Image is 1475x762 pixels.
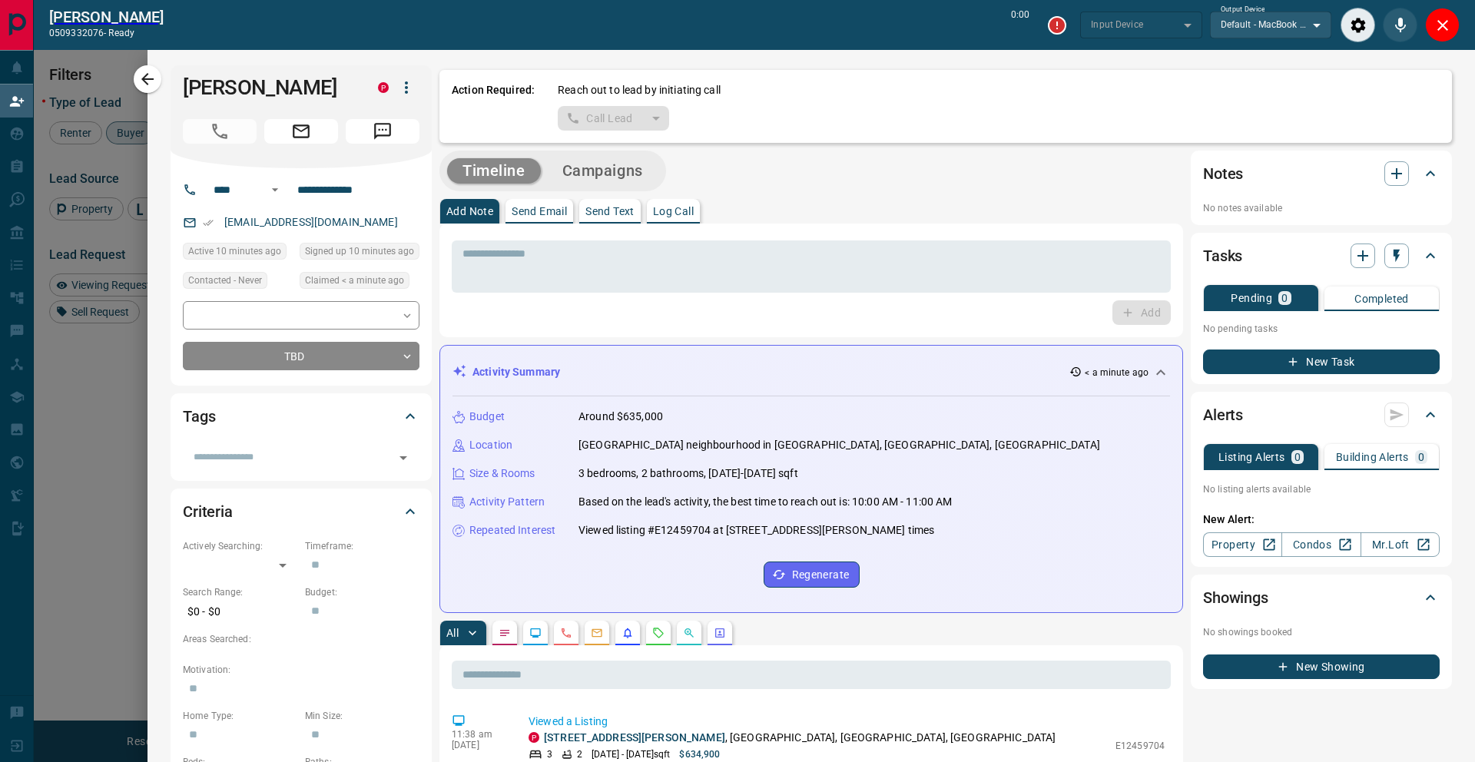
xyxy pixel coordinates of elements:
[393,447,414,469] button: Open
[1203,155,1440,192] div: Notes
[512,206,567,217] p: Send Email
[1425,8,1460,42] div: Close
[529,714,1165,730] p: Viewed a Listing
[1203,244,1242,268] h2: Tasks
[183,632,419,646] p: Areas Searched:
[183,599,297,625] p: $0 - $0
[378,82,389,93] div: property.ca
[1281,293,1288,303] p: 0
[1336,452,1409,462] p: Building Alerts
[1294,452,1301,462] p: 0
[653,206,694,217] p: Log Call
[499,627,511,639] svg: Notes
[591,627,603,639] svg: Emails
[558,82,721,98] p: Reach out to lead by initiating call
[183,493,419,530] div: Criteria
[183,243,292,264] div: Wed Oct 15 2025
[183,663,419,677] p: Motivation:
[469,494,545,510] p: Activity Pattern
[472,364,560,380] p: Activity Summary
[578,522,934,538] p: Viewed listing #E12459704 at [STREET_ADDRESS][PERSON_NAME] times
[652,627,665,639] svg: Requests
[1418,452,1424,462] p: 0
[183,342,419,370] div: TBD
[1341,8,1375,42] div: Audio Settings
[1085,366,1149,379] p: < a minute ago
[305,585,419,599] p: Budget:
[183,75,355,100] h1: [PERSON_NAME]
[544,731,725,744] a: [STREET_ADDRESS][PERSON_NAME]
[1203,532,1282,557] a: Property
[585,206,635,217] p: Send Text
[1203,512,1440,528] p: New Alert:
[203,217,214,228] svg: Email Verified
[1203,201,1440,215] p: No notes available
[1203,625,1440,639] p: No showings booked
[578,465,798,482] p: 3 bedrooms, 2 bathrooms, [DATE]-[DATE] sqft
[469,437,512,453] p: Location
[183,499,233,524] h2: Criteria
[446,628,459,638] p: All
[183,404,215,429] h2: Tags
[300,243,419,264] div: Wed Oct 15 2025
[469,465,535,482] p: Size & Rooms
[469,522,555,538] p: Repeated Interest
[452,729,505,740] p: 11:38 am
[578,409,663,425] p: Around $635,000
[224,216,398,228] a: [EMAIL_ADDRESS][DOMAIN_NAME]
[1203,579,1440,616] div: Showings
[1210,12,1331,38] div: Default - MacBook Pro Speakers (Built-in)
[183,539,297,553] p: Actively Searching:
[266,181,284,199] button: Open
[108,28,134,38] span: ready
[529,627,542,639] svg: Lead Browsing Activity
[49,8,164,26] h2: [PERSON_NAME]
[49,26,164,40] p: 0509332076 -
[558,106,669,131] div: split button
[305,273,404,288] span: Claimed < a minute ago
[547,747,552,761] p: 3
[1203,396,1440,433] div: Alerts
[183,398,419,435] div: Tags
[679,747,720,761] p: $634,900
[1361,532,1440,557] a: Mr.Loft
[578,437,1100,453] p: [GEOGRAPHIC_DATA] neighbourhood in [GEOGRAPHIC_DATA], [GEOGRAPHIC_DATA], [GEOGRAPHIC_DATA]
[764,562,860,588] button: Regenerate
[305,539,419,553] p: Timeframe:
[544,730,1056,746] p: , [GEOGRAPHIC_DATA], [GEOGRAPHIC_DATA], [GEOGRAPHIC_DATA]
[1218,452,1285,462] p: Listing Alerts
[183,119,257,144] span: Call
[1281,532,1361,557] a: Condos
[300,272,419,293] div: Wed Oct 15 2025
[578,494,953,510] p: Based on the lead's activity, the best time to reach out is: 10:00 AM - 11:00 AM
[714,627,726,639] svg: Agent Actions
[1203,482,1440,496] p: No listing alerts available
[1203,654,1440,679] button: New Showing
[1203,403,1243,427] h2: Alerts
[1203,317,1440,340] p: No pending tasks
[621,627,634,639] svg: Listing Alerts
[1203,350,1440,374] button: New Task
[1354,293,1409,304] p: Completed
[1203,161,1243,186] h2: Notes
[305,244,414,259] span: Signed up 10 minutes ago
[592,747,670,761] p: [DATE] - [DATE] sqft
[547,158,658,184] button: Campaigns
[1383,8,1417,42] div: Mute
[1115,739,1165,753] p: E12459704
[1011,8,1029,42] p: 0:00
[264,119,338,144] span: Email
[1221,5,1265,15] label: Output Device
[188,273,262,288] span: Contacted - Never
[183,585,297,599] p: Search Range:
[305,709,419,723] p: Min Size:
[452,358,1170,386] div: Activity Summary< a minute ago
[1231,293,1272,303] p: Pending
[577,747,582,761] p: 2
[529,732,539,743] div: property.ca
[469,409,505,425] p: Budget
[452,82,535,131] p: Action Required:
[1203,237,1440,274] div: Tasks
[346,119,419,144] span: Message
[446,206,493,217] p: Add Note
